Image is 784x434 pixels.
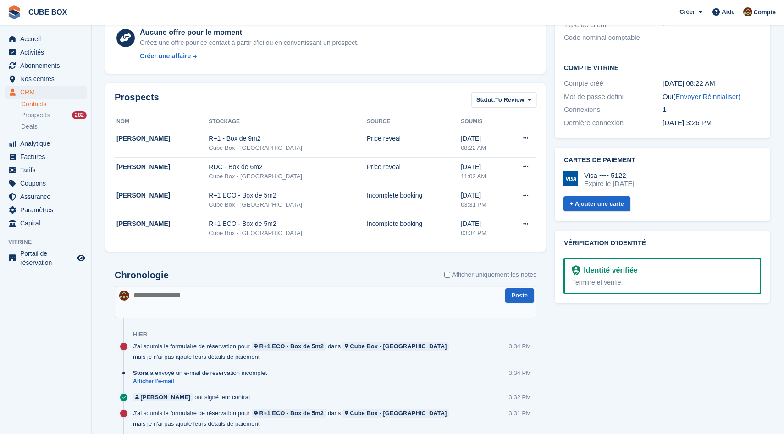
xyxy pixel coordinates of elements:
[509,393,531,401] div: 3:32 PM
[563,196,630,211] a: + Ajouter une carte
[21,100,87,109] a: Contacts
[252,409,326,418] a: R+1 ECO - Box de 5m2
[342,342,449,351] a: Cube Box - [GEOGRAPHIC_DATA]
[133,342,509,361] div: J'ai soumis le formulaire de réservation pour dans mais je n'ai pas ajouté leurs détails de paiement
[209,191,367,200] div: R+1 ECO - Box de 5m2
[140,51,359,61] a: Créer une affaire
[584,180,635,188] div: Expire le [DATE]
[461,200,504,209] div: 03:31 PM
[5,203,87,216] a: menu
[722,7,734,16] span: Aide
[367,134,461,143] div: Price reveal
[20,33,75,45] span: Accueil
[209,172,367,181] div: Cube Box - [GEOGRAPHIC_DATA]
[21,111,50,120] span: Prospects
[252,342,326,351] a: R+1 ECO - Box de 5m2
[5,33,87,45] a: menu
[140,38,359,48] div: Créez une offre pour ce contact à partir d'ici ou en convertissant un prospect.
[754,8,776,17] span: Compte
[5,137,87,150] a: menu
[5,190,87,203] a: menu
[564,104,663,115] div: Connexions
[5,150,87,163] a: menu
[209,219,367,229] div: R+1 ECO - Box de 5m2
[20,177,75,190] span: Coupons
[5,72,87,85] a: menu
[367,219,461,229] div: Incomplete booking
[663,78,761,89] div: [DATE] 08:22 AM
[133,331,147,338] div: Hier
[679,7,695,16] span: Créer
[461,143,504,153] div: 08:22 AM
[564,118,663,128] div: Dernière connexion
[116,162,209,172] div: [PERSON_NAME]
[21,110,87,120] a: Prospects 282
[20,217,75,230] span: Capital
[5,86,87,99] a: menu
[350,342,447,351] div: Cube Box - [GEOGRAPHIC_DATA]
[461,172,504,181] div: 11:02 AM
[140,393,190,401] div: [PERSON_NAME]
[564,157,761,164] h2: Cartes de paiement
[564,33,663,43] div: Code nominal comptable
[663,92,761,102] div: Oui
[5,249,87,267] a: menu
[20,137,75,150] span: Analytique
[367,115,461,129] th: Source
[133,368,271,377] div: a envoyé un e-mail de réservation incomplet
[7,5,21,19] img: stora-icon-8386f47178a22dfd0bd8f6a31ec36ba5ce8667c1dd55bd0f319d3a0aa187defe.svg
[259,409,324,418] div: R+1 ECO - Box de 5m2
[509,368,531,377] div: 3:34 PM
[663,104,761,115] div: 1
[20,59,75,72] span: Abonnements
[5,177,87,190] a: menu
[471,92,536,107] button: Statut: To Review
[5,217,87,230] a: menu
[461,162,504,172] div: [DATE]
[20,150,75,163] span: Factures
[133,378,271,385] a: Afficher l'e-mail
[663,119,712,126] time: 2025-08-14 13:26:19 UTC
[509,342,531,351] div: 3:34 PM
[564,240,761,247] h2: Vérification d'identité
[133,393,255,401] div: ont signé leur contrat
[209,229,367,238] div: Cube Box - [GEOGRAPHIC_DATA]
[509,409,531,418] div: 3:31 PM
[140,27,359,38] div: Aucune offre pour le moment
[21,122,38,131] span: Deals
[20,164,75,176] span: Tarifs
[20,190,75,203] span: Assurance
[116,219,209,229] div: [PERSON_NAME]
[673,93,740,100] span: ( )
[259,342,324,351] div: R+1 ECO - Box de 5m2
[350,409,447,418] div: Cube Box - [GEOGRAPHIC_DATA]
[133,393,193,401] a: [PERSON_NAME]
[115,115,209,129] th: Nom
[115,270,169,280] h2: Chronologie
[72,111,87,119] div: 282
[5,164,87,176] a: menu
[76,253,87,264] a: Boutique d'aperçu
[563,171,578,186] img: Visa Logo
[8,237,91,247] span: Vitrine
[444,270,536,280] label: Afficher uniquement les notes
[20,86,75,99] span: CRM
[209,134,367,143] div: R+1 - Box de 9m2
[461,134,504,143] div: [DATE]
[5,46,87,59] a: menu
[20,249,75,267] span: Portail de réservation
[140,51,191,61] div: Créer une affaire
[675,93,738,100] a: Envoyer Réinitialiser
[663,33,761,43] div: -
[133,368,148,377] span: Stora
[342,409,449,418] a: Cube Box - [GEOGRAPHIC_DATA]
[115,92,159,109] h2: Prospects
[476,95,495,104] span: Statut:
[20,203,75,216] span: Paramètres
[119,291,129,301] img: alex soubira
[505,288,534,303] button: Poste
[495,95,524,104] span: To Review
[461,229,504,238] div: 03:34 PM
[564,63,761,72] h2: Compte vitrine
[20,46,75,59] span: Activités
